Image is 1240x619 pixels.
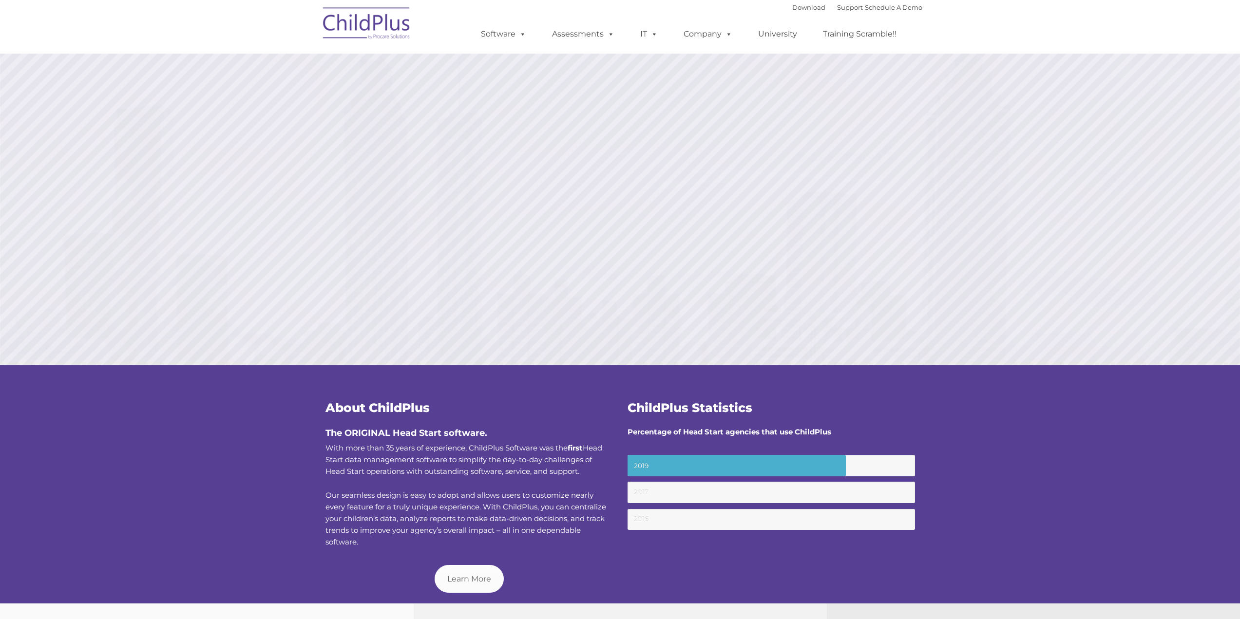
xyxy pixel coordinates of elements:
span: Our seamless design is easy to adopt and allows users to customize nearly every feature for a tru... [325,490,606,546]
b: first [568,443,583,452]
small: 2019 [628,455,915,476]
small: 2017 [628,482,915,503]
a: Download [792,3,825,11]
small: 2016 [628,509,915,530]
a: Learn More [435,565,504,593]
font: | [792,3,922,11]
span: With more than 35 years of experience, ChildPlus Software was the Head Start data management soft... [325,443,602,476]
a: Software [471,24,536,44]
img: ChildPlus by Procare Solutions [318,0,416,49]
a: Training Scramble!! [813,24,906,44]
a: Company [674,24,742,44]
span: The ORIGINAL Head Start software. [325,428,487,438]
a: Schedule A Demo [865,3,922,11]
a: University [748,24,807,44]
span: ChildPlus Statistics [628,400,752,415]
strong: Percentage of Head Start agencies that use ChildPlus [628,427,831,436]
span: About ChildPlus [325,400,430,415]
a: Learn More [843,355,1049,410]
a: Assessments [542,24,624,44]
a: IT [630,24,668,44]
a: Support [837,3,863,11]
